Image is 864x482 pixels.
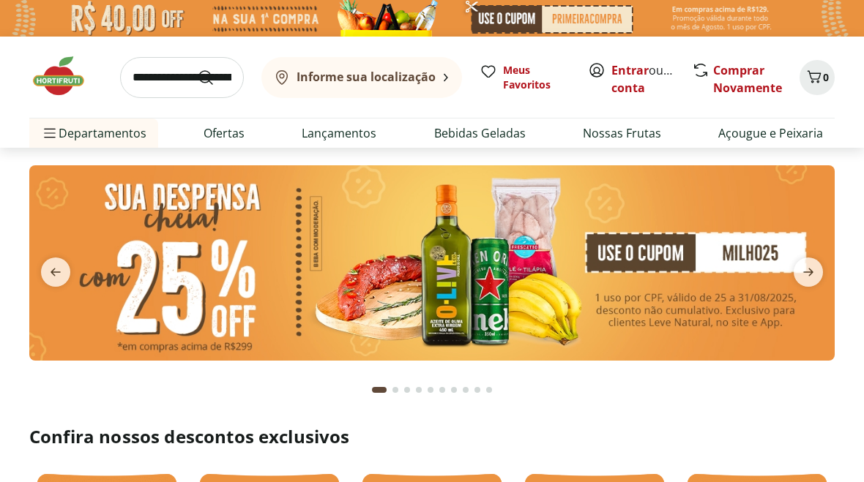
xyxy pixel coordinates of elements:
[29,257,82,287] button: previous
[611,62,692,96] a: Criar conta
[261,57,462,98] button: Informe sua localização
[29,165,835,360] img: cupom
[41,116,59,151] button: Menu
[297,69,436,85] b: Informe sua localização
[782,257,835,287] button: next
[483,372,495,407] button: Go to page 10 from fs-carousel
[472,372,483,407] button: Go to page 9 from fs-carousel
[434,124,526,142] a: Bebidas Geladas
[29,425,835,448] h2: Confira nossos descontos exclusivos
[448,372,460,407] button: Go to page 7 from fs-carousel
[718,124,823,142] a: Açougue e Peixaria
[823,70,829,84] span: 0
[713,62,782,96] a: Comprar Novamente
[401,372,413,407] button: Go to page 3 from fs-carousel
[197,69,232,86] button: Submit Search
[413,372,425,407] button: Go to page 4 from fs-carousel
[583,124,661,142] a: Nossas Frutas
[369,372,390,407] button: Current page from fs-carousel
[390,372,401,407] button: Go to page 2 from fs-carousel
[503,63,570,92] span: Meus Favoritos
[204,124,245,142] a: Ofertas
[425,372,436,407] button: Go to page 5 from fs-carousel
[120,57,244,98] input: search
[460,372,472,407] button: Go to page 8 from fs-carousel
[800,60,835,95] button: Carrinho
[302,124,376,142] a: Lançamentos
[29,54,103,98] img: Hortifruti
[41,116,146,151] span: Departamentos
[436,372,448,407] button: Go to page 6 from fs-carousel
[480,63,570,92] a: Meus Favoritos
[611,62,649,78] a: Entrar
[611,61,677,97] span: ou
